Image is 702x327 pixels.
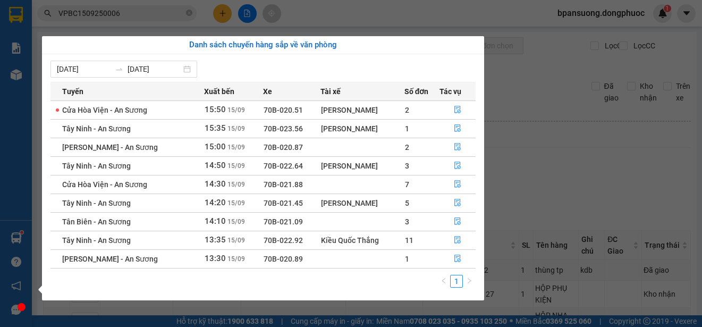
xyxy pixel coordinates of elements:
[440,139,475,156] button: file-done
[405,217,409,226] span: 3
[62,143,158,152] span: [PERSON_NAME] - An Sương
[450,275,463,288] li: 1
[264,124,303,133] span: 70B-023.56
[205,105,226,114] span: 15:50
[463,275,476,288] li: Next Page
[115,65,123,73] span: swap-right
[227,125,245,132] span: 15/09
[405,124,409,133] span: 1
[440,157,475,174] button: file-done
[264,106,303,114] span: 70B-020.51
[62,180,147,189] span: Cửa Hòa Viện - An Sương
[321,104,404,116] div: [PERSON_NAME]
[227,237,245,244] span: 15/09
[437,275,450,288] button: left
[264,236,303,245] span: 70B-022.92
[264,162,303,170] span: 70B-022.64
[263,86,272,97] span: Xe
[50,39,476,52] div: Danh sách chuyến hàng sắp về văn phòng
[405,199,409,207] span: 5
[62,86,83,97] span: Tuyến
[454,106,461,114] span: file-done
[466,278,472,284] span: right
[204,86,234,97] span: Xuất bến
[454,180,461,189] span: file-done
[205,216,226,226] span: 14:10
[227,199,245,207] span: 15/09
[439,86,461,97] span: Tác vụ
[437,275,450,288] li: Previous Page
[264,255,303,263] span: 70B-020.89
[205,254,226,263] span: 13:30
[463,275,476,288] button: right
[320,86,341,97] span: Tài xế
[321,234,404,246] div: Kiều Quốc Thắng
[62,236,131,245] span: Tây Ninh - An Sương
[321,160,404,172] div: [PERSON_NAME]
[440,232,475,249] button: file-done
[57,63,111,75] input: Từ ngày
[321,197,404,209] div: [PERSON_NAME]
[454,217,461,226] span: file-done
[62,124,131,133] span: Tây Ninh - An Sương
[62,162,131,170] span: Tây Ninh - An Sương
[227,218,245,225] span: 15/09
[404,86,429,97] span: Số đơn
[405,143,409,152] span: 2
[405,255,409,263] span: 1
[205,198,226,207] span: 14:20
[62,217,131,226] span: Tân Biên - An Sương
[227,144,245,151] span: 15/09
[62,199,131,207] span: Tây Ninh - An Sương
[62,106,147,114] span: Cửa Hòa Viện - An Sương
[441,278,447,284] span: left
[264,199,303,207] span: 70B-021.45
[440,195,475,212] button: file-done
[451,275,462,287] a: 1
[454,124,461,133] span: file-done
[405,106,409,114] span: 2
[115,65,123,73] span: to
[405,162,409,170] span: 3
[205,123,226,133] span: 15:35
[205,142,226,152] span: 15:00
[405,236,413,245] span: 11
[264,143,303,152] span: 70B-020.87
[205,161,226,170] span: 14:50
[128,63,181,75] input: Đến ngày
[454,255,461,263] span: file-done
[62,255,158,263] span: [PERSON_NAME] - An Sương
[454,199,461,207] span: file-done
[264,217,303,226] span: 70B-021.09
[440,176,475,193] button: file-done
[227,162,245,170] span: 15/09
[454,162,461,170] span: file-done
[321,123,404,135] div: [PERSON_NAME]
[205,235,226,245] span: 13:35
[405,180,409,189] span: 7
[440,120,475,137] button: file-done
[227,106,245,114] span: 15/09
[440,250,475,267] button: file-done
[227,255,245,263] span: 15/09
[454,143,461,152] span: file-done
[454,236,461,245] span: file-done
[440,213,475,230] button: file-done
[205,179,226,189] span: 14:30
[227,181,245,188] span: 15/09
[264,180,303,189] span: 70B-021.88
[440,102,475,119] button: file-done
